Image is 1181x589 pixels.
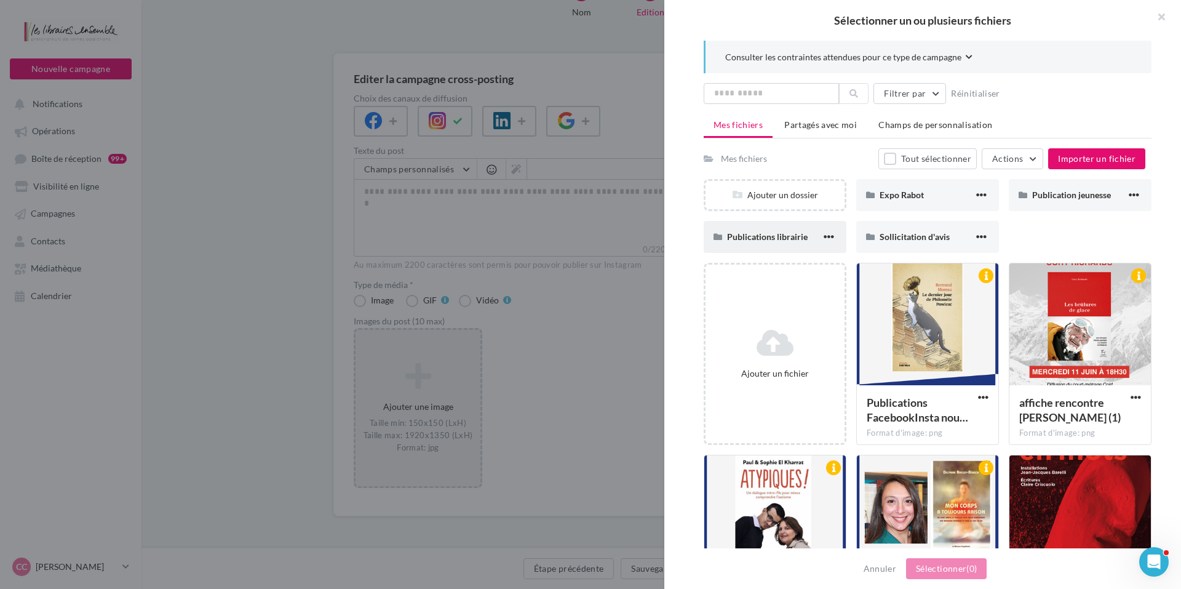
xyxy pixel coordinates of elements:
span: Consulter les contraintes attendues pour ce type de campagne [725,51,961,63]
button: Tout sélectionner [878,148,977,169]
span: Publication jeunesse [1032,190,1111,200]
div: Ajouter un dossier [706,189,845,201]
span: Partagés avec moi [784,119,857,130]
div: Format d'image: png [867,428,988,439]
span: Publications FacebookInsta nouveau format (1) [867,396,968,424]
button: Réinitialiser [946,86,1005,101]
button: Sélectionner(0) [906,558,987,579]
button: Importer un fichier [1048,148,1145,169]
span: (0) [966,563,977,574]
iframe: Intercom live chat [1139,547,1169,577]
span: Champs de personnalisation [878,119,992,130]
span: affiche rencontre Cory Richards (1) [1019,396,1121,424]
span: Importer un fichier [1058,153,1135,164]
button: Actions [982,148,1043,169]
button: Annuler [859,561,901,576]
span: Sollicitation d'avis [880,231,950,242]
span: Actions [992,153,1023,164]
div: Format d'image: png [1019,428,1141,439]
span: Publications librairie [727,231,808,242]
span: Mes fichiers [714,119,763,130]
span: Expo Rabot [880,190,924,200]
div: Ajouter un fichier [710,367,840,380]
h2: Sélectionner un ou plusieurs fichiers [684,15,1161,26]
button: Filtrer par [873,83,946,104]
button: Consulter les contraintes attendues pour ce type de campagne [725,50,972,66]
div: Mes fichiers [721,153,767,165]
